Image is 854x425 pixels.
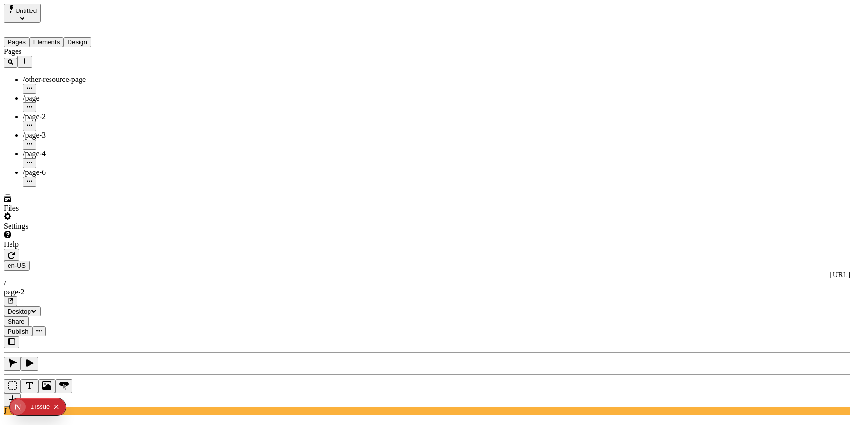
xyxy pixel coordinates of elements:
button: Image [38,379,55,393]
span: Publish [8,328,29,335]
span: /other-resource-page [23,75,86,83]
div: page-2 [4,288,850,296]
span: /page-3 [23,131,46,139]
div: / [4,279,850,288]
button: Elements [30,37,64,47]
span: /page [23,94,40,102]
div: Help [4,240,126,249]
button: Add new [17,56,32,68]
button: Box [4,379,21,393]
div: J [4,407,850,415]
button: Publish [4,326,32,336]
button: Open locale picker [4,261,30,271]
span: Untitled [15,7,37,14]
button: Button [55,379,72,393]
button: Select site [4,4,41,23]
div: Files [4,204,126,212]
button: Desktop [4,306,41,316]
button: Text [21,379,38,393]
span: Share [8,318,25,325]
span: /page-2 [23,112,46,121]
button: Share [4,316,29,326]
span: /page-4 [23,150,46,158]
p: Cookie Test Route [4,8,139,16]
button: Pages [4,37,30,47]
div: Pages [4,47,126,56]
span: /page-6 [23,168,46,176]
div: Settings [4,222,126,231]
span: en-US [8,262,26,269]
div: [URL] [4,271,850,279]
span: Desktop [8,308,31,315]
button: Design [63,37,91,47]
